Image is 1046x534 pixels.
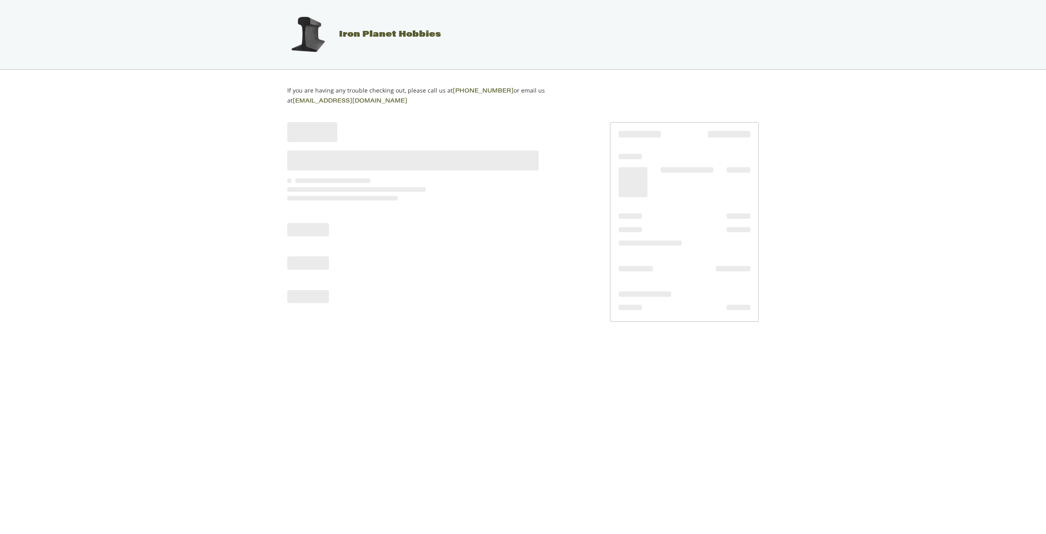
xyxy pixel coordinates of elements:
a: [EMAIL_ADDRESS][DOMAIN_NAME] [293,98,407,104]
img: Iron Planet Hobbies [287,14,329,55]
a: Iron Planet Hobbies [278,30,441,39]
a: [PHONE_NUMBER] [453,88,514,94]
p: If you are having any trouble checking out, please call us at or email us at [287,86,571,106]
span: Iron Planet Hobbies [339,30,441,39]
